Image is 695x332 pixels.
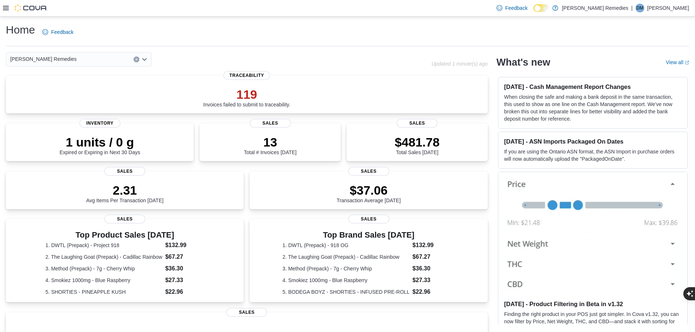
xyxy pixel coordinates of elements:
h3: [DATE] - Product Filtering in Beta in v1.32 [504,300,682,308]
p: If you are using the Ontario ASN format, the ASN Import in purchase orders will now automatically... [504,148,682,163]
dt: 4. Smokiez 1000mg - Blue Raspberry [46,277,162,284]
img: Cova [15,4,47,12]
div: Total # Invoices [DATE] [244,135,297,155]
h3: Top Product Sales [DATE] [46,231,204,239]
p: 13 [244,135,297,149]
h3: [DATE] - Cash Management Report Changes [504,83,682,90]
span: Traceability [224,71,270,80]
dd: $27.33 [413,276,455,285]
dd: $132.99 [413,241,455,250]
dd: $36.30 [413,264,455,273]
span: Sales [348,167,389,176]
div: Invoices failed to submit to traceability. [203,87,290,108]
span: DM [637,4,644,12]
p: 2.31 [86,183,163,198]
div: Expired or Expiring in Next 30 Days [59,135,140,155]
dt: 2. The Laughing Goat (Prepack) - Cadillac Rainbow [46,253,162,261]
p: | [631,4,633,12]
a: View allExternal link [666,59,689,65]
a: Feedback [39,25,76,39]
dt: 2. The Laughing Goat (Prepack) - Cadillac Rainbow [282,253,409,261]
h2: What's new [497,56,550,68]
dd: $67.27 [413,253,455,261]
span: Feedback [51,28,73,36]
span: Sales [226,308,267,317]
dd: $27.33 [165,276,204,285]
span: Inventory [80,119,120,128]
svg: External link [685,60,689,65]
h1: Home [6,23,35,37]
span: Sales [348,215,389,223]
input: Dark Mode [533,4,549,12]
button: Clear input [134,56,139,62]
p: 119 [203,87,290,102]
dt: 5. BODEGA BOYZ - SHORTIES - INFUSED PRE-ROLL [282,288,409,296]
dd: $36.30 [165,264,204,273]
p: When closing the safe and making a bank deposit in the same transaction, this used to show as one... [504,93,682,122]
div: Transaction Average [DATE] [337,183,401,203]
span: Sales [104,215,145,223]
p: $481.78 [395,135,440,149]
dd: $22.96 [165,288,204,296]
h3: [DATE] - ASN Imports Packaged On Dates [504,138,682,145]
div: Damon Mouss [636,4,644,12]
p: $37.06 [337,183,401,198]
p: 1 units / 0 g [59,135,140,149]
span: [PERSON_NAME] Remedies [10,55,77,63]
span: Sales [104,167,145,176]
dt: 3. Method (Prepack) - 7g - Cherry Whip [282,265,409,272]
a: Feedback [494,1,530,15]
dd: $67.27 [165,253,204,261]
dd: $132.99 [165,241,204,250]
span: Sales [397,119,437,128]
dt: 5. SHORTIES - PINEAPPLE KUSH [46,288,162,296]
p: Updated 1 minute(s) ago [432,61,488,67]
span: Sales [250,119,291,128]
dt: 1. DWTL (Prepack) - 918 OG [282,242,409,249]
span: Feedback [505,4,528,12]
dt: 1. DWTL (Prepack) - Project 918 [46,242,162,249]
dt: 4. Smokiez 1000mg - Blue Raspberry [282,277,409,284]
div: Avg Items Per Transaction [DATE] [86,183,163,203]
dt: 3. Method (Prepack) - 7g - Cherry Whip [46,265,162,272]
dd: $22.96 [413,288,455,296]
p: [PERSON_NAME] Remedies [562,4,628,12]
h3: Top Brand Sales [DATE] [282,231,455,239]
div: Total Sales [DATE] [395,135,440,155]
p: [PERSON_NAME] [647,4,689,12]
button: Open list of options [142,56,147,62]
